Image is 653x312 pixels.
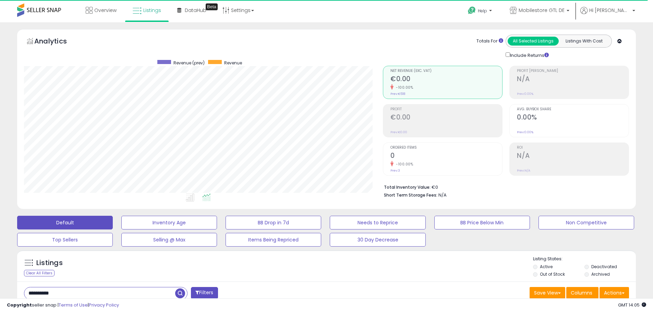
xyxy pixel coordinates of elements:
[206,3,218,10] div: Tooltip anchor
[530,287,565,299] button: Save View
[517,130,533,134] small: Prev: 0.00%
[517,113,629,123] h2: 0.00%
[394,85,413,90] small: -100.00%
[143,7,161,14] span: Listings
[462,1,499,22] a: Help
[517,92,533,96] small: Prev: 0.00%
[533,256,636,262] p: Listing States:
[390,146,502,150] span: Ordered Items
[580,7,635,22] a: Hi [PERSON_NAME]
[589,7,630,14] span: Hi [PERSON_NAME]
[517,108,629,111] span: Avg. Buybox Share
[600,287,629,299] button: Actions
[121,233,217,247] button: Selling @ Max
[330,233,425,247] button: 30 Day Decrease
[591,264,617,270] label: Deactivated
[330,216,425,229] button: Needs to Reprice
[517,146,629,150] span: ROI
[226,233,321,247] button: Items Being Repriced
[390,108,502,111] span: Profit
[508,37,559,46] button: All Selected Listings
[390,75,502,84] h2: €0.00
[17,216,113,229] button: Default
[185,7,206,14] span: DataHub
[517,152,629,161] h2: N/A
[36,258,63,268] h5: Listings
[24,270,55,276] div: Clear All Filters
[384,192,437,198] b: Short Term Storage Fees:
[478,8,487,14] span: Help
[224,60,242,66] span: Revenue
[7,302,32,308] strong: Copyright
[390,113,502,123] h2: €0.00
[558,37,609,46] button: Listings With Cost
[89,302,119,308] a: Privacy Policy
[121,216,217,229] button: Inventory Age
[618,302,646,308] span: 2025-10-8 14:05 GMT
[539,216,634,229] button: Non Competitive
[384,183,624,191] li: €0
[476,38,503,45] div: Totals For
[384,184,431,190] b: Total Inventory Value:
[390,69,502,73] span: Net Revenue (Exc. VAT)
[517,75,629,84] h2: N/A
[500,51,557,59] div: Include Returns
[434,216,530,229] button: BB Price Below Min
[519,7,565,14] span: Mobilestore GTL DE
[390,169,400,173] small: Prev: 3
[390,130,407,134] small: Prev: €0.00
[7,302,119,309] div: seller snap | |
[571,289,592,296] span: Columns
[34,36,80,48] h5: Analytics
[94,7,117,14] span: Overview
[191,287,218,299] button: Filters
[59,302,88,308] a: Terms of Use
[226,216,321,229] button: BB Drop in 7d
[394,162,413,167] small: -100.00%
[566,287,598,299] button: Columns
[438,192,447,198] span: N/A
[17,233,113,247] button: Top Sellers
[591,271,610,277] label: Archived
[540,264,553,270] label: Active
[173,60,205,66] span: Revenue (prev)
[517,69,629,73] span: Profit [PERSON_NAME]
[390,92,405,96] small: Prev: €518
[517,169,530,173] small: Prev: N/A
[390,152,502,161] h2: 0
[540,271,565,277] label: Out of Stock
[468,6,476,15] i: Get Help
